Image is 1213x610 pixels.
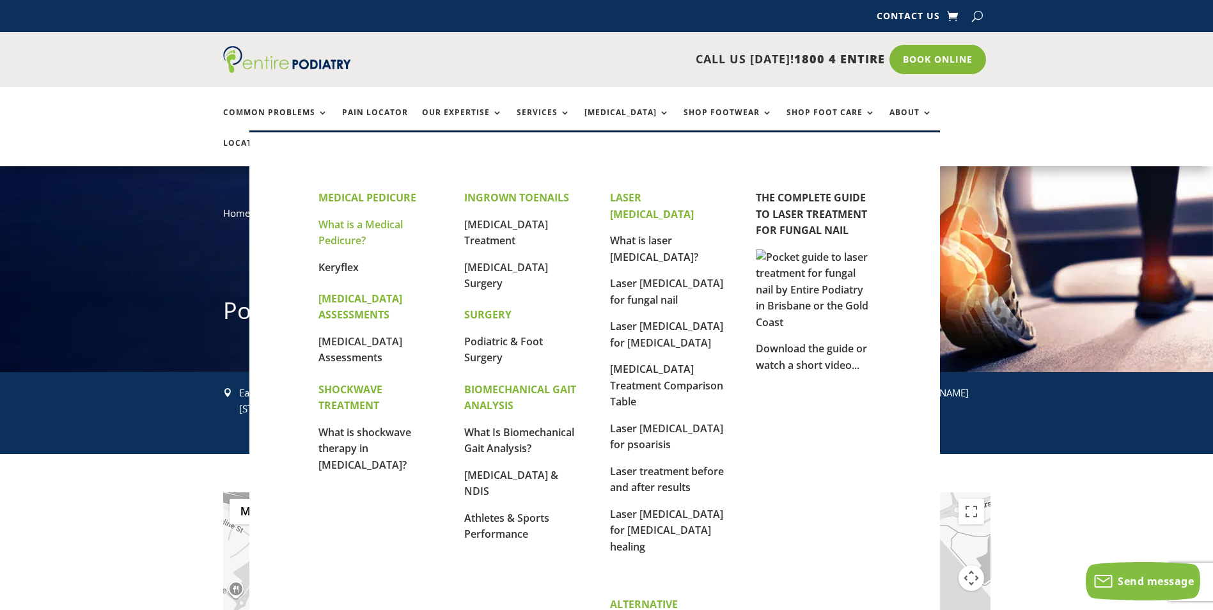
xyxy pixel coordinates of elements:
[684,108,772,136] a: Shop Footwear
[464,468,558,499] a: [MEDICAL_DATA] & NDIS
[342,108,408,136] a: Pain Locator
[223,139,287,166] a: Locations
[610,191,694,221] strong: LASER [MEDICAL_DATA]
[223,108,328,136] a: Common Problems
[223,63,351,75] a: Entire Podiatry
[223,295,990,333] h1: Podiatrist Gold Coast – Robina Easy [GEOGRAPHIC_DATA]
[959,499,984,524] button: Toggle fullscreen view
[464,191,569,205] strong: INGROWN TOENAILS
[756,249,871,331] img: Pocket guide to laser treatment for fungal nail by Entire Podiatry in Brisbane or the Gold Coast
[223,205,990,231] nav: breadcrumb
[610,507,723,554] a: Laser [MEDICAL_DATA] for [MEDICAL_DATA] healing
[610,464,724,495] a: Laser treatment before and after results
[517,108,570,136] a: Services
[959,565,984,591] button: Map camera controls
[877,12,940,26] a: Contact Us
[889,45,986,74] a: Book Online
[318,425,411,472] a: What is shockwave therapy in [MEDICAL_DATA]?
[889,108,932,136] a: About
[756,341,867,372] a: Download the guide or watch a short video...
[318,217,403,248] a: What is a Medical Pedicure?
[223,46,351,73] img: logo (1)
[794,51,885,66] span: 1800 4 ENTIRE
[464,511,549,542] a: Athletes & Sports Performance
[318,334,402,365] a: [MEDICAL_DATA] Assessments
[464,260,548,291] a: [MEDICAL_DATA] Surgery
[610,276,723,307] a: Laser [MEDICAL_DATA] for fungal nail
[400,51,885,68] p: CALL US [DATE]!
[464,308,512,322] strong: SURGERY
[318,260,359,274] a: Keryflex
[464,425,574,456] a: What Is Biomechanical Gait Analysis?
[756,191,867,237] a: THE COMPLETE GUIDE TO LASER TREATMENT FOR FUNGAL NAIL
[223,207,250,219] a: Home
[464,382,576,413] strong: BIOMECHANICAL GAIT ANALYSIS
[786,108,875,136] a: Shop Foot Care
[318,292,402,322] strong: [MEDICAL_DATA] ASSESSMENTS
[223,388,232,397] span: 
[1118,574,1194,588] span: Send message
[584,108,669,136] a: [MEDICAL_DATA]
[422,108,503,136] a: Our Expertise
[610,319,723,350] a: Laser [MEDICAL_DATA] for [MEDICAL_DATA]
[1086,562,1200,600] button: Send message
[464,334,543,365] a: Podiatric & Foot Surgery
[230,499,274,524] button: Show street map
[239,385,403,418] p: Easy [GEOGRAPHIC_DATA], [STREET_ADDRESS]
[610,233,698,264] a: What is laser [MEDICAL_DATA]?
[610,421,723,452] a: Laser [MEDICAL_DATA] for psoarisis
[464,217,548,248] a: [MEDICAL_DATA] Treatment
[318,191,416,205] strong: MEDICAL PEDICURE
[610,362,723,409] a: [MEDICAL_DATA] Treatment Comparison Table
[318,382,382,413] strong: SHOCKWAVE TREATMENT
